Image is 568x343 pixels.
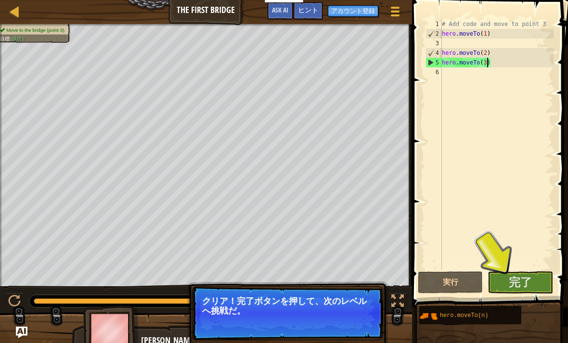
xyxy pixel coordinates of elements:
span: : [10,36,12,41]
button: Ask AI [267,2,293,20]
span: 成功！ [12,36,26,41]
div: 3 [426,38,442,48]
div: 5 [426,58,442,67]
button: アカウント登録 [328,5,378,17]
button: ゲームメニューを見る [383,2,407,25]
div: 2 [426,29,442,38]
span: hero.moveTo(n) [440,312,489,319]
img: portrait.png [419,307,438,325]
div: 1 [426,19,442,29]
button: 完了 [488,271,553,293]
span: Ask AI [272,5,288,14]
span: ヒント [298,5,318,14]
p: クリア！完了ボタンを押して、次のレベルへ挑戦だ。 [202,296,373,316]
button: Toggle fullscreen [388,292,407,312]
div: 6 [426,67,442,77]
span: Move to the bridge (point 3). [6,27,65,33]
span: 完了 [509,274,532,290]
div: 4 [426,48,442,58]
button: Ask AI [16,327,27,338]
button: ⌘ + P: Play [5,292,24,312]
button: 実行 [418,271,483,293]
